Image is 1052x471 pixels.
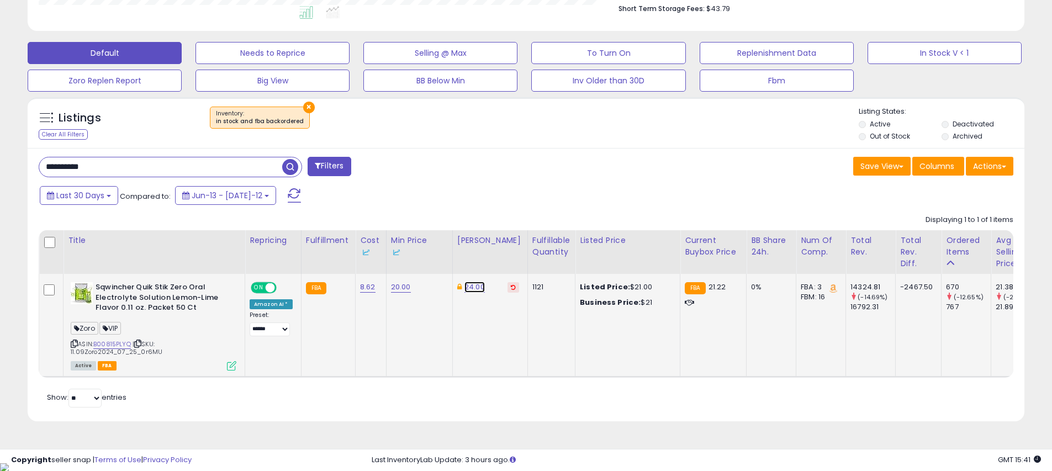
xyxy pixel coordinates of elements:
[457,283,462,290] i: This overrides the store level Dynamic Max Price for this listing
[532,282,567,292] div: 1121
[94,454,141,465] a: Terms of Use
[700,70,854,92] button: Fbm
[946,282,991,292] div: 670
[391,282,411,293] a: 20.00
[685,282,705,294] small: FBA
[618,4,705,13] b: Short Term Storage Fees:
[308,157,351,176] button: Filters
[39,129,88,140] div: Clear All Filters
[59,110,101,126] h5: Listings
[801,235,841,258] div: Num of Comp.
[859,107,1024,117] p: Listing States:
[996,282,1040,292] div: 21.38
[372,455,1041,465] div: Last InventoryLab Update: 3 hours ago.
[28,70,182,92] button: Zoro Replen Report
[192,190,262,201] span: Jun-13 - [DATE]-12
[953,131,982,141] label: Archived
[306,282,326,294] small: FBA
[700,42,854,64] button: Replenishment Data
[457,235,523,246] div: [PERSON_NAME]
[996,302,1040,312] div: 21.89
[143,454,192,465] a: Privacy Policy
[360,235,382,258] div: Cost
[1003,293,1030,301] small: (-2.33%)
[580,297,641,308] b: Business Price:
[919,161,954,172] span: Columns
[250,235,297,246] div: Repricing
[391,235,448,258] div: Min Price
[120,191,171,202] span: Compared to:
[96,282,230,316] b: Sqwincher Quik Stik Zero Oral Electrolyte Solution Lemon-Lime Flavor 0.11 oz. Packet 50 Ct
[531,70,685,92] button: Inv Older than 30D
[98,361,117,371] span: FBA
[751,282,787,292] div: 0%
[801,292,837,302] div: FBM: 16
[946,235,986,258] div: Ordered Items
[801,282,837,292] div: FBA: 3
[954,293,984,301] small: (-12.65%)
[68,235,240,246] div: Title
[966,157,1013,176] button: Actions
[464,282,485,293] a: 24.00
[580,282,672,292] div: $21.00
[360,282,376,293] a: 8.62
[175,186,276,205] button: Jun-13 - [DATE]-12
[250,311,293,336] div: Preset:
[391,246,448,258] div: Some or all of the values in this column are provided from Inventory Lab.
[858,293,887,301] small: (-14.69%)
[685,235,742,258] div: Current Buybox Price
[900,235,937,269] div: Total Rev. Diff.
[216,109,304,126] span: Inventory :
[868,42,1022,64] button: In Stock V < 1
[71,340,162,356] span: | SKU: 11.09Zoro2024_07_25_0r6MU
[71,322,98,335] span: Zoro
[11,455,192,465] div: seller snap | |
[751,235,791,258] div: BB Share 24h.
[47,392,126,403] span: Show: entries
[850,302,895,312] div: 16792.31
[912,157,964,176] button: Columns
[900,282,933,292] div: -2467.50
[391,247,402,258] img: InventoryLab Logo
[306,235,351,246] div: Fulfillment
[853,157,911,176] button: Save View
[709,282,726,292] span: 21.22
[195,70,350,92] button: Big View
[40,186,118,205] button: Last 30 Days
[926,215,1013,225] div: Displaying 1 to 1 of 1 items
[580,282,630,292] b: Listed Price:
[996,235,1036,269] div: Avg Selling Price
[850,282,895,292] div: 14324.81
[531,42,685,64] button: To Turn On
[363,70,517,92] button: BB Below Min
[953,119,994,129] label: Deactivated
[870,119,890,129] label: Active
[511,284,516,290] i: Revert to store-level Dynamic Max Price
[360,247,371,258] img: InventoryLab Logo
[706,3,730,14] span: $43.79
[71,361,96,371] span: All listings currently available for purchase on Amazon
[850,235,891,258] div: Total Rev.
[580,235,675,246] div: Listed Price
[998,454,1041,465] span: 2025-08-12 15:41 GMT
[870,131,910,141] label: Out of Stock
[71,282,93,304] img: 513sP5SS9mL._SL40_.jpg
[946,302,991,312] div: 767
[580,298,672,308] div: $21
[11,454,51,465] strong: Copyright
[93,340,131,349] a: B00815PLYQ
[532,235,570,258] div: Fulfillable Quantity
[71,282,236,369] div: ASIN:
[99,322,121,335] span: VIP
[363,42,517,64] button: Selling @ Max
[28,42,182,64] button: Default
[56,190,104,201] span: Last 30 Days
[195,42,350,64] button: Needs to Reprice
[360,246,382,258] div: Some or all of the values in this column are provided from Inventory Lab.
[303,102,315,113] button: ×
[216,118,304,125] div: in stock and fba backordered
[250,299,293,309] div: Amazon AI *
[275,283,293,293] span: OFF
[252,283,266,293] span: ON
